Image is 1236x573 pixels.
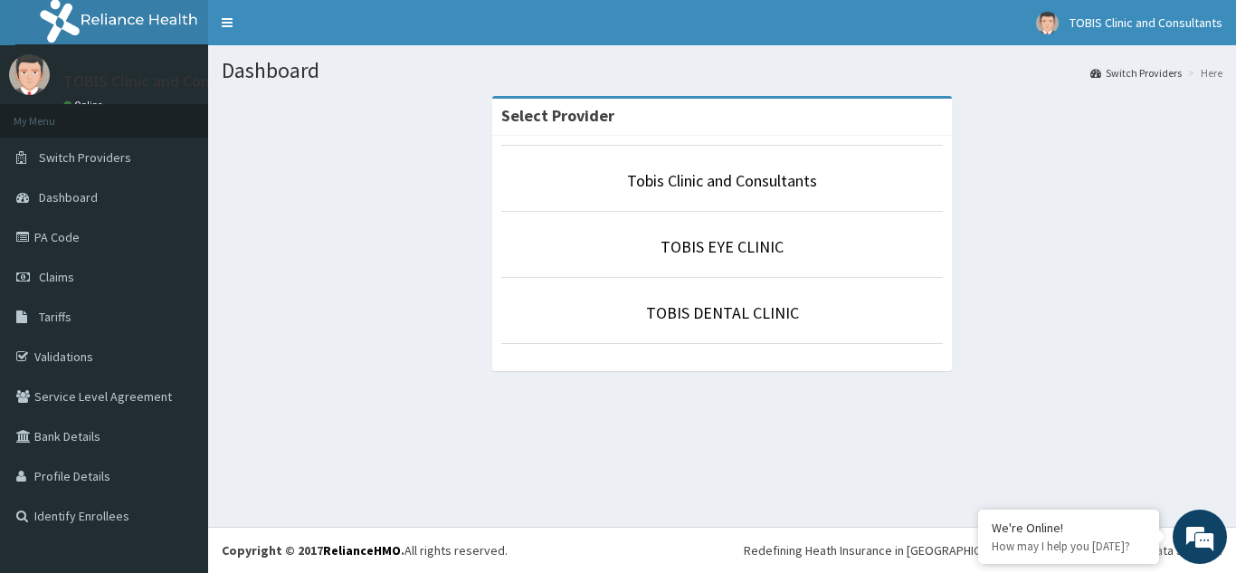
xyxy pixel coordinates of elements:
span: Dashboard [39,189,98,205]
h1: Dashboard [222,59,1222,82]
img: User Image [9,54,50,95]
a: TOBIS EYE CLINIC [661,236,784,257]
span: Tariffs [39,309,71,325]
strong: Copyright © 2017 . [222,542,404,559]
a: Online [63,99,107,111]
p: TOBIS Clinic and Consultants [63,73,269,90]
a: RelianceHMO [323,542,401,559]
div: We're Online! [992,520,1146,536]
span: TOBIS Clinic and Consultants [1070,14,1222,31]
img: User Image [1036,12,1059,34]
a: Tobis Clinic and Consultants [627,170,817,191]
a: TOBIS DENTAL CLINIC [646,302,799,323]
span: Switch Providers [39,149,131,166]
span: Claims [39,269,74,285]
a: Switch Providers [1090,65,1182,81]
div: Redefining Heath Insurance in [GEOGRAPHIC_DATA] using Telemedicine and Data Science! [744,541,1222,559]
li: Here [1184,65,1222,81]
p: How may I help you today? [992,539,1146,554]
footer: All rights reserved. [208,527,1236,573]
strong: Select Provider [501,105,614,126]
